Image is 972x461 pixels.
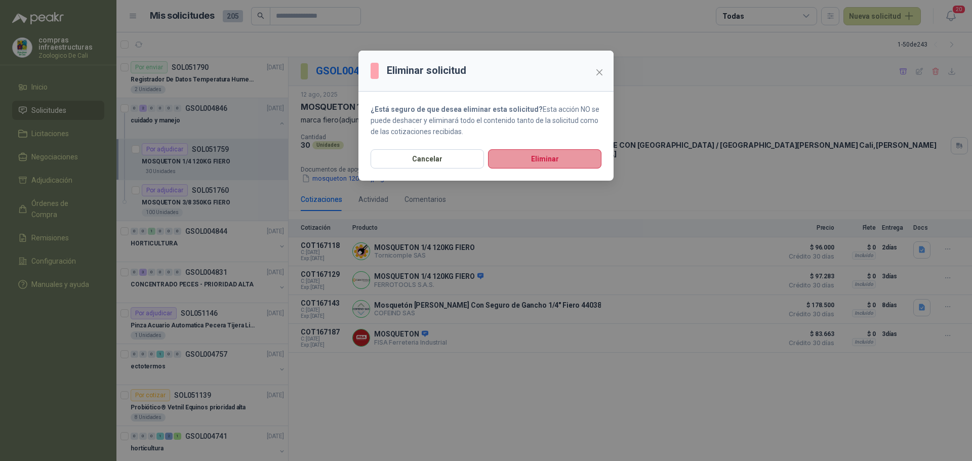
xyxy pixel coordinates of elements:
[591,64,607,80] button: Close
[371,104,601,137] p: Esta acción NO se puede deshacer y eliminará todo el contenido tanto de la solicitud como de las ...
[371,149,484,169] button: Cancelar
[387,63,466,78] h3: Eliminar solicitud
[371,105,543,113] strong: ¿Está seguro de que desea eliminar esta solicitud?
[488,149,601,169] button: Eliminar
[595,68,603,76] span: close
